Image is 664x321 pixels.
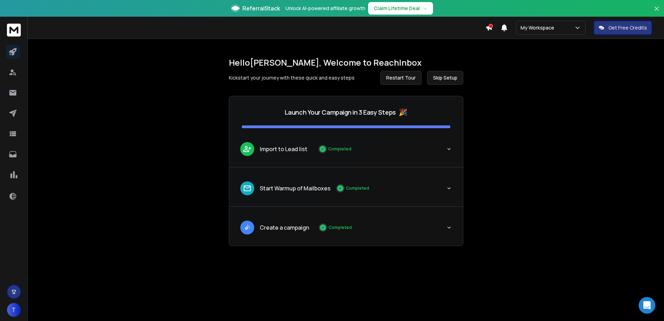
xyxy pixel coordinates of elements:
button: T [7,303,21,317]
span: Skip Setup [433,74,457,81]
p: Launch Your Campaign in 3 Easy Steps [285,107,396,117]
p: Start Warmup of Mailboxes [260,184,331,192]
button: Skip Setup [427,71,463,85]
p: My Workspace [521,24,557,31]
span: 🎉 [399,107,407,117]
p: Create a campaign [260,223,309,232]
img: lead [243,184,252,193]
button: leadStart Warmup of MailboxesCompleted [229,176,463,206]
div: Open Intercom Messenger [639,297,655,314]
img: lead [243,145,252,153]
span: ReferralStack [242,4,280,13]
button: Get Free Credits [594,21,652,35]
p: Kickstart your journey with these quick and easy steps [229,74,355,81]
button: leadImport to Lead listCompleted [229,137,463,167]
p: Completed [346,186,369,191]
button: Restart Tour [380,71,422,85]
p: Get Free Credits [608,24,647,31]
button: Close banner [652,4,661,21]
p: Import to Lead list [260,145,307,153]
span: → [423,5,428,12]
button: leadCreate a campaignCompleted [229,215,463,246]
p: Completed [328,146,351,152]
p: Unlock AI-powered affiliate growth [285,5,365,12]
h1: Hello [PERSON_NAME] , Welcome to ReachInbox [229,57,463,68]
button: Claim Lifetime Deal→ [368,2,433,15]
img: lead [243,223,252,232]
p: Completed [329,225,352,230]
